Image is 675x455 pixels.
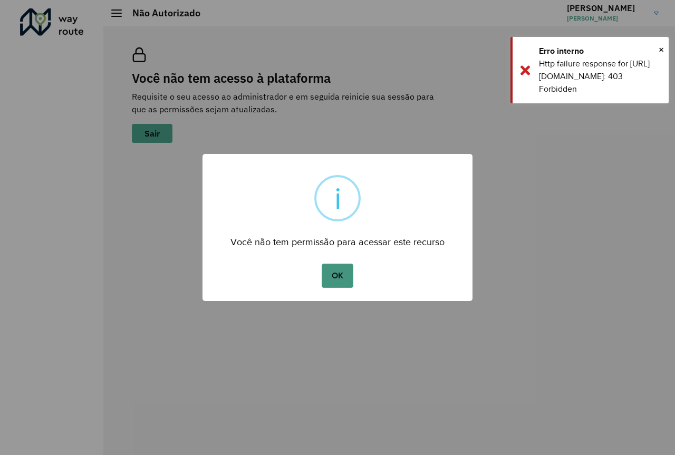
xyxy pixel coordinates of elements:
[539,45,661,57] div: Erro interno
[322,264,353,288] button: OK
[334,177,341,219] div: i
[539,57,661,95] div: Http failure response for [URL][DOMAIN_NAME]: 403 Forbidden
[659,42,664,57] span: ×
[202,227,472,250] div: Você não tem permissão para acessar este recurso
[659,42,664,57] button: Close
